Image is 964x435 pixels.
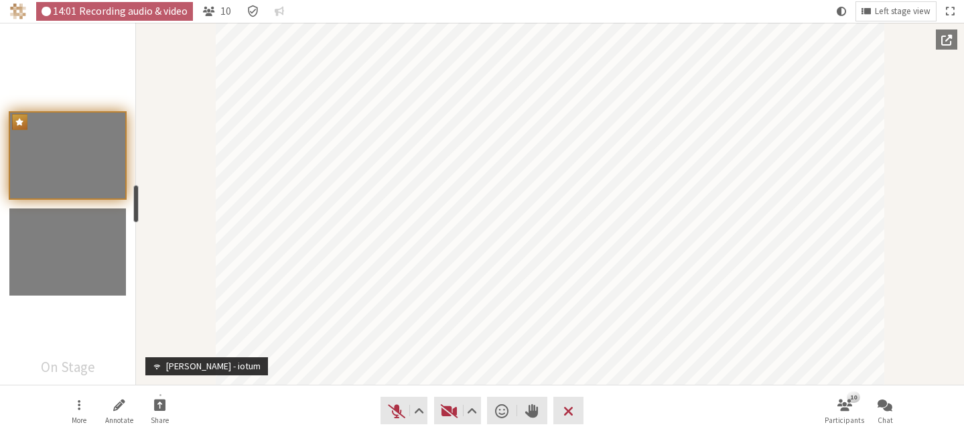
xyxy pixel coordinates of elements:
[79,5,188,17] span: Recording audio & video
[53,5,76,17] span: 14:01
[553,397,583,424] button: Leave meeting
[241,2,265,21] div: Meeting details Encryption enabled
[825,416,864,424] span: Participants
[100,393,138,429] button: Start annotating shared screen
[220,5,231,17] span: 10
[133,185,139,223] div: resize
[464,397,480,424] button: Video setting
[941,34,952,46] span: Popout into another window
[60,393,98,429] button: Open menu
[856,2,936,21] button: Change layout
[826,393,864,429] button: Open participant list
[878,416,893,424] span: Chat
[10,3,26,19] img: Iotum
[875,7,931,17] span: Left stage view
[847,391,860,402] div: 10
[136,23,964,385] section: Participant
[941,2,959,21] button: Fullscreen
[517,397,547,424] button: Raise hand
[198,2,236,21] button: Open participant list
[141,393,179,429] button: Start sharing
[411,397,427,424] button: Audio settings
[831,2,851,21] button: Using system theme
[269,2,289,21] button: Conversation
[487,397,517,424] button: Send a reaction
[36,2,194,21] div: Audio & video
[866,393,904,429] button: Open chat
[72,416,86,424] span: More
[936,29,957,50] button: Popout into another window
[151,416,169,424] span: Share
[434,397,481,424] button: Start video (⌘+Shift+V)
[105,416,133,424] span: Annotate
[161,359,265,373] div: [PERSON_NAME] - iotum
[381,397,427,424] button: Unmute (⌘+Shift+A)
